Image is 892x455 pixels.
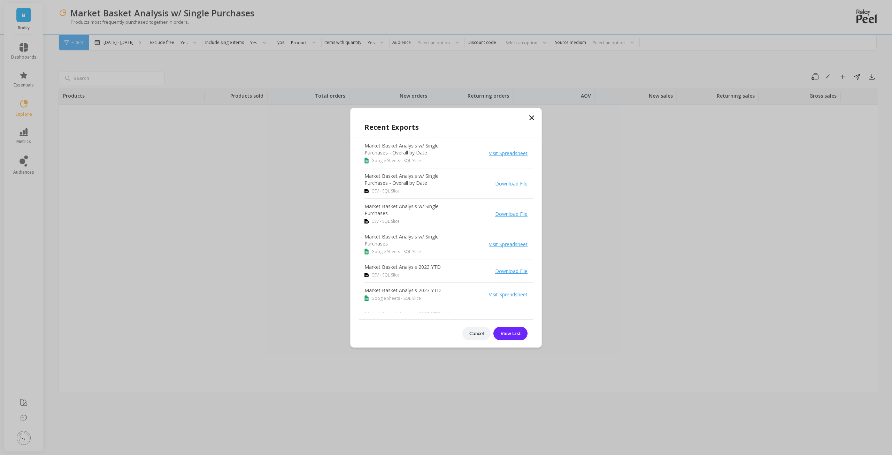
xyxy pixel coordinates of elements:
[489,241,528,248] a: Visit Spreadsheet
[489,291,528,298] a: Visit Spreadsheet
[371,249,421,255] span: Google Sheets - SQL Slice
[364,264,441,271] p: Market Basket Analysis 2023 YTD
[364,233,462,247] p: Market Basket Analysis w/ Single Purchases
[495,180,528,187] a: Download File
[364,287,441,294] p: Market Basket Analysis 2023 YTD
[364,295,369,301] img: google sheets icon
[371,158,421,164] span: Google Sheets - SQL Slice
[364,158,369,163] img: google sheets icon
[495,268,528,274] a: Download File
[364,142,462,156] p: Market Basket Analysis w/ Single Purchases - Overall by Date
[371,218,400,225] span: CSV - SQL Slice
[364,249,369,254] img: google sheets icon
[364,310,454,317] p: Market Basket Analysis 2025 YTD Latte
[364,122,528,132] h1: Recent Exports
[493,327,528,340] button: View List
[364,219,369,223] img: csv icon
[364,173,462,187] p: Market Basket Analysis w/ Single Purchases - Overall by Date
[364,189,369,193] img: csv icon
[495,211,528,217] a: Download File
[462,327,491,340] button: Cancel
[489,150,528,157] a: Visit Spreadsheet
[371,272,400,278] span: CSV - SQL Slice
[371,188,400,194] span: CSV - SQL Slice
[364,273,369,277] img: csv icon
[364,203,462,217] p: Market Basket Analysis w/ Single Purchases
[371,295,421,302] span: Google Sheets - SQL Slice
